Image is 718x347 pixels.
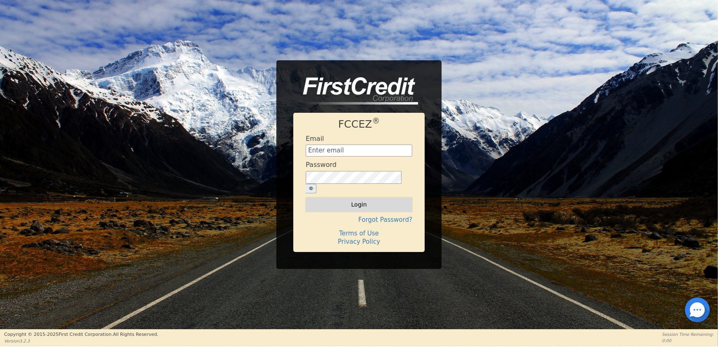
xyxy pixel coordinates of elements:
p: Session Time Remaining: [662,331,714,337]
img: logo-CMu_cnol.png [293,77,418,105]
h1: FCCEZ [306,118,412,131]
input: Enter email [306,145,412,157]
p: 0:00 [662,337,714,344]
p: Version 3.2.3 [4,338,158,344]
sup: ® [372,116,380,125]
h4: Forgot Password? [306,216,412,223]
h4: Password [306,161,337,169]
h4: Email [306,135,324,143]
span: All Rights Reserved. [113,332,158,337]
p: Copyright © 2015- 2025 First Credit Corporation. [4,331,158,338]
h4: Terms of Use [306,230,412,237]
button: Login [306,197,412,212]
h4: Privacy Policy [306,238,412,245]
input: password [306,171,402,184]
